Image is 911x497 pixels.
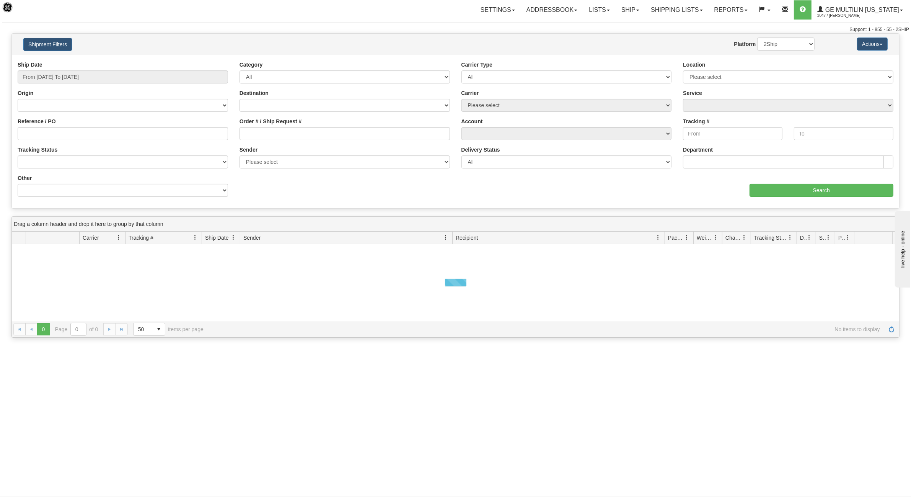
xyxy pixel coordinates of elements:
[784,231,797,244] a: Tracking Status filter column settings
[18,89,33,97] label: Origin
[227,231,240,244] a: Ship Date filter column settings
[112,231,125,244] a: Carrier filter column settings
[243,234,261,242] span: Sender
[838,234,845,242] span: Pickup Status
[754,234,787,242] span: Tracking Status
[709,0,753,20] a: Reports
[857,38,888,51] button: Actions
[133,323,204,336] span: items per page
[18,146,57,154] label: Tracking Status
[803,231,816,244] a: Delivery Status filter column settings
[153,323,165,335] span: select
[683,118,709,125] label: Tracking #
[683,146,713,154] label: Department
[189,231,202,244] a: Tracking # filter column settings
[683,89,702,97] label: Service
[240,118,302,125] label: Order # / Ship Request #
[2,2,41,21] img: logo3047.jpg
[823,7,899,13] span: GE Multilin [US_STATE]
[83,234,99,242] span: Carrier
[475,0,521,20] a: Settings
[205,234,228,242] span: Ship Date
[521,0,583,20] a: Addressbook
[683,61,705,69] label: Location
[6,7,71,12] div: live help - online
[129,234,153,242] span: Tracking #
[456,234,478,242] span: Recipient
[240,89,269,97] label: Destination
[645,0,708,20] a: Shipping lists
[616,0,645,20] a: Ship
[734,40,756,48] label: Platform
[683,127,782,140] input: From
[709,231,722,244] a: Weight filter column settings
[240,61,263,69] label: Category
[55,323,98,336] span: Page of 0
[461,89,479,97] label: Carrier
[583,0,615,20] a: Lists
[738,231,751,244] a: Charge filter column settings
[885,323,898,335] a: Refresh
[12,217,899,232] div: grid grouping header
[794,127,893,140] input: To
[680,231,693,244] a: Packages filter column settings
[461,146,500,154] label: Delivery Status
[461,61,492,69] label: Carrier Type
[240,146,257,154] label: Sender
[37,323,49,335] span: Page 0
[812,0,909,20] a: GE Multilin [US_STATE] 3047 / [PERSON_NAME]
[18,174,32,182] label: Other
[2,26,909,33] div: Support: 1 - 855 - 55 - 2SHIP
[133,323,165,336] span: Page sizes drop down
[23,38,72,51] button: Shipment Filters
[652,231,665,244] a: Recipient filter column settings
[18,61,42,69] label: Ship Date
[214,326,880,332] span: No items to display
[18,118,56,125] label: Reference / PO
[697,234,713,242] span: Weight
[725,234,742,242] span: Charge
[750,184,894,197] input: Search
[841,231,854,244] a: Pickup Status filter column settings
[822,231,835,244] a: Shipment Issues filter column settings
[819,234,826,242] span: Shipment Issues
[893,209,910,288] iframe: chat widget
[800,234,807,242] span: Delivery Status
[461,118,483,125] label: Account
[817,12,875,20] span: 3047 / [PERSON_NAME]
[439,231,452,244] a: Sender filter column settings
[138,325,148,333] span: 50
[668,234,684,242] span: Packages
